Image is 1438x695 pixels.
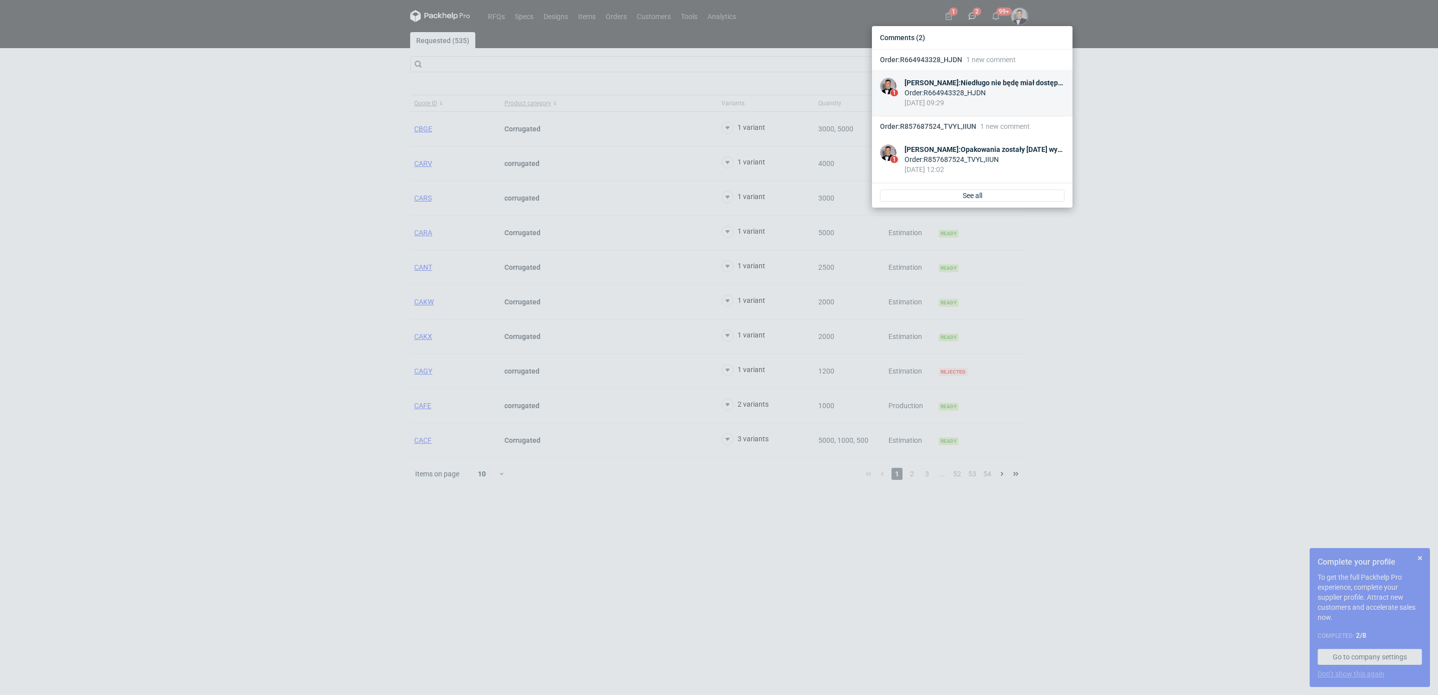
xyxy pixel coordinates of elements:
[872,50,1072,70] button: Order:R664943328_HJDN1 new comment
[872,116,1072,136] button: Order:R857687524_TVYL,IIUN1 new comment
[905,88,1064,98] div: Order : R664943328_HJDN
[880,122,976,130] span: Order : R857687524_TVYL,IIUN
[880,78,896,94] img: Filip Sobolewski
[980,122,1030,130] span: 1 new comment
[872,136,1072,183] a: Filip Sobolewski1[PERSON_NAME]:Opakowania zostały [DATE] wyprodukowane, zaraz wysyłam raporty. ;)...
[905,144,1064,154] div: [PERSON_NAME] : Opakowania zostały [DATE] wyprodukowane, zaraz wysyłam raporty. ;)
[905,98,1064,108] div: [DATE] 09:29
[880,56,962,64] span: Order : R664943328_HJDN
[905,78,1064,88] div: [PERSON_NAME] : Niedługo nie będę miał dostępu do internetu (do jutra rano). W związku z tym pros...
[966,56,1016,64] span: 1 new comment
[880,190,1064,202] a: See all
[876,30,1068,45] div: Comments (2)
[880,144,896,161] img: Filip Sobolewski
[905,154,1064,164] div: Order : R857687524_TVYL,IIUN
[872,70,1072,116] a: Filip Sobolewski1[PERSON_NAME]:Niedługo nie będę miał dostępu do internetu (do jutra rano). W zwi...
[905,164,1064,175] div: [DATE] 12:02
